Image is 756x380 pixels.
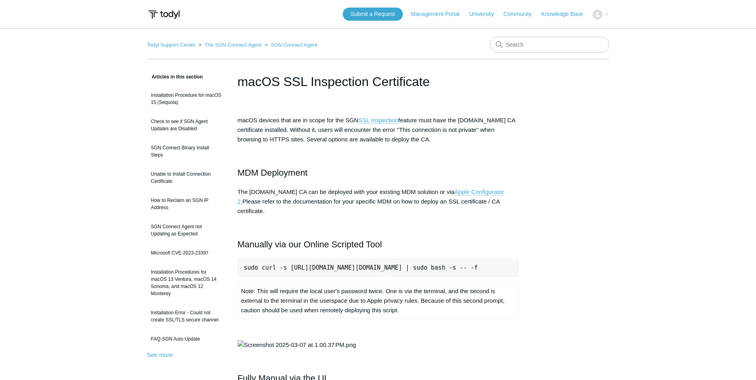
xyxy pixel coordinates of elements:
a: Submit a Request [343,8,403,21]
a: The SGN Connect Agent [204,42,261,48]
a: Installation Error - Could not create SSL/TLS secure channel [147,305,226,327]
img: Todyl Support Center Help Center home page [147,7,181,22]
li: Todyl Support Center [147,42,197,48]
a: Community [503,10,540,18]
a: Installation Procedure for macOS 15 (Sequoia) [147,88,226,110]
td: Note: This will require the local user's password twice. One is via the terminal, and the second ... [238,283,518,319]
a: See more [147,351,173,358]
h2: MDM Deployment [238,166,519,180]
a: Todyl Support Center [147,42,196,48]
a: How to Reclaim an SGN IP Address [147,193,226,215]
p: The [DOMAIN_NAME] CA can be deployed with your existing MDM solution or via Please refer to the d... [238,187,519,216]
h2: Manually via our Online Scripted Tool [238,237,519,251]
span: Articles in this section [147,74,203,80]
a: SGN Connect Agent not Updating as Expected [147,219,226,241]
h1: macOS SSL Inspection Certificate [238,72,519,91]
a: FAQ-SGN Auto Update [147,331,226,347]
a: Installation Procedures for macOS 13 Ventura, macOS 14 Sonoma, and macOS 12 Monterey [147,264,226,301]
a: SGN Connect Binary Install Steps [147,140,226,163]
a: Knowledge Base [541,10,591,18]
a: Apple Configurator 2. [238,188,504,205]
a: SGN Connect Agent [271,42,317,48]
p: macOS devices that are in scope for the SGN feature must have the [DOMAIN_NAME] CA certificate in... [238,116,519,144]
a: Check to see if SGN Agent Updates are Disabled [147,114,226,136]
input: Search [490,37,609,53]
li: The SGN Connect Agent [197,42,263,48]
a: Unable to Install Connection Certificate [147,166,226,189]
a: University [469,10,501,18]
li: SGN Connect Agent [263,42,317,48]
img: Screenshot 2025-03-07 at 1.00.37 PM.png [238,340,356,350]
a: Management Portal [411,10,467,18]
a: Microsoft CVE-2023-23397 [147,245,226,261]
pre: sudo curl -s [URL][DOMAIN_NAME][DOMAIN_NAME] | sudo bash -s -- -f [238,259,519,277]
a: SSL Inspection [358,117,398,124]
